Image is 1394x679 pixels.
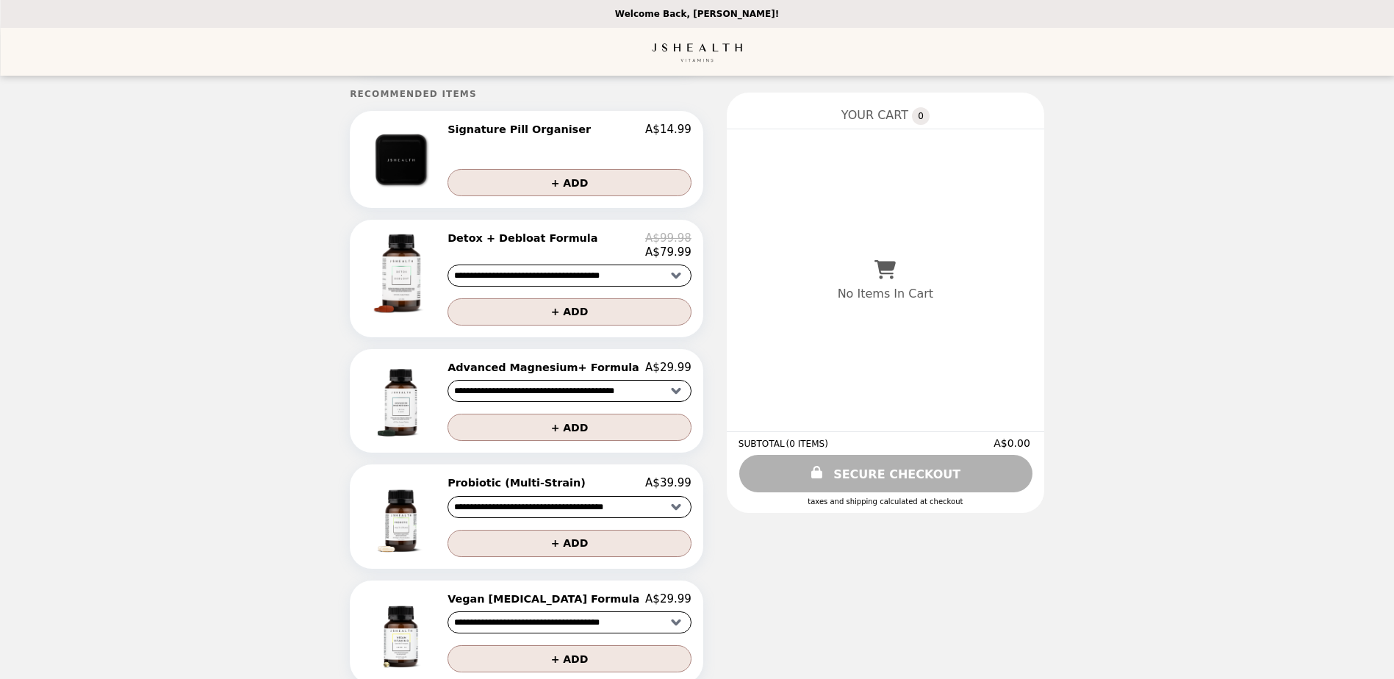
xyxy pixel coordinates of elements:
[448,231,603,245] h2: Detox + Debloat Formula
[448,530,691,557] button: + ADD
[366,123,440,196] img: Signature Pill Organiser
[645,231,691,245] p: A$99.98
[448,645,691,672] button: + ADD
[841,108,908,122] span: YOUR CART
[448,611,691,633] select: Select a product variant
[362,476,443,556] img: Probiotic (Multi-Strain)
[448,592,645,606] h2: Vegan [MEDICAL_DATA] Formula
[360,231,446,317] img: Detox + Debloat Formula
[448,496,691,518] select: Select a product variant
[615,9,779,19] p: Welcome Back, [PERSON_NAME]!
[448,123,597,136] h2: Signature Pill Organiser
[350,89,703,99] h5: Recommended Items
[645,361,691,374] p: A$29.99
[448,414,691,441] button: + ADD
[645,123,691,136] p: A$14.99
[448,265,691,287] select: Select a product variant
[448,380,691,402] select: Select a product variant
[362,361,443,441] img: Advanced Magnesium+ Formula
[838,287,933,301] p: No Items In Cart
[912,107,930,125] span: 0
[645,245,691,259] p: A$79.99
[448,361,645,374] h2: Advanced Magnesium+ Formula
[448,298,691,326] button: + ADD
[786,439,828,449] span: ( 0 ITEMS )
[652,37,743,67] img: Brand Logo
[645,592,691,606] p: A$29.99
[739,497,1032,506] div: Taxes and Shipping calculated at checkout
[739,439,786,449] span: SUBTOTAL
[645,476,691,489] p: A$39.99
[448,169,691,196] button: + ADD
[448,476,592,489] h2: Probiotic (Multi-Strain)
[994,437,1032,449] span: A$0.00
[362,592,443,672] img: Vegan Vitamin D Formula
